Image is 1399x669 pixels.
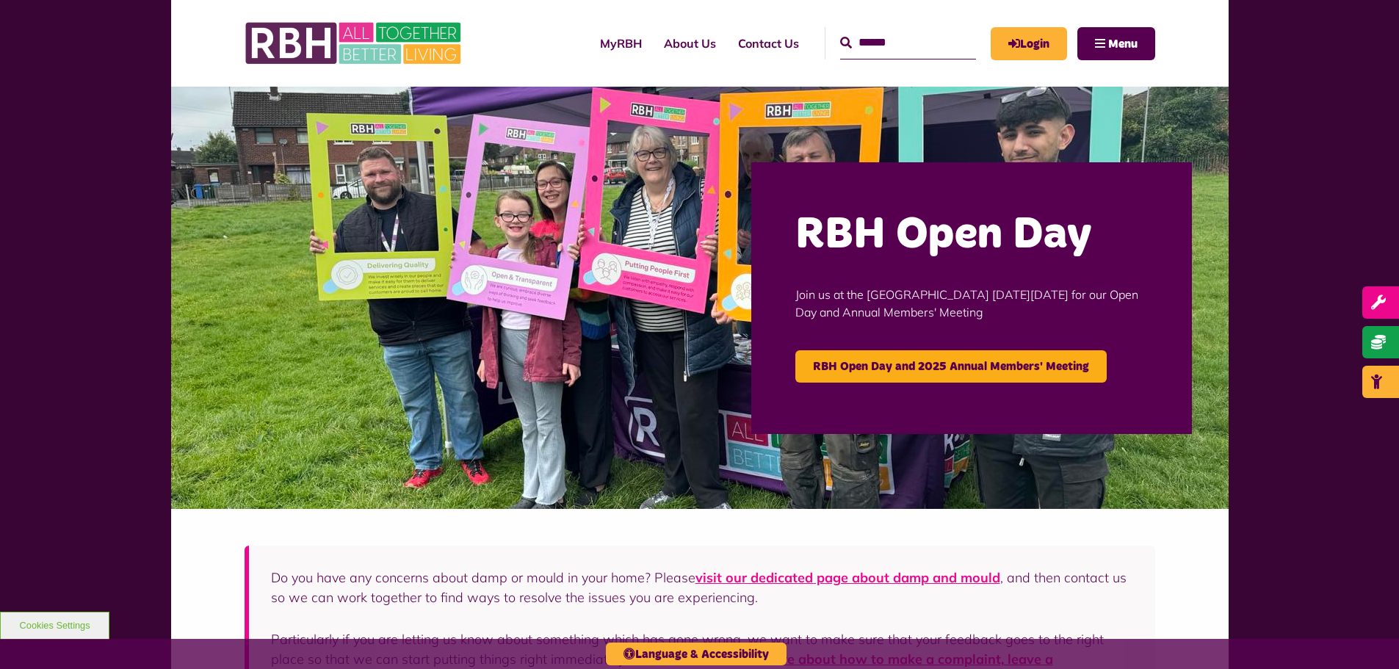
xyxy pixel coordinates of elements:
p: Do you have any concerns about damp or mould in your home? Please , and then contact us so we can... [271,568,1133,607]
a: visit our dedicated page about damp and mould [695,569,1000,586]
span: Menu [1108,38,1138,50]
iframe: Netcall Web Assistant for live chat [1333,603,1399,669]
a: MyRBH [589,23,653,63]
button: Navigation [1077,27,1155,60]
button: Language & Accessibility [606,643,787,665]
a: MyRBH [991,27,1067,60]
a: RBH Open Day and 2025 Annual Members' Meeting [795,350,1107,383]
img: RBH [245,15,465,72]
p: Join us at the [GEOGRAPHIC_DATA] [DATE][DATE] for our Open Day and Annual Members' Meeting [795,264,1148,343]
img: Image (22) [171,87,1229,509]
a: Contact Us [727,23,810,63]
a: About Us [653,23,727,63]
h2: RBH Open Day [795,206,1148,264]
